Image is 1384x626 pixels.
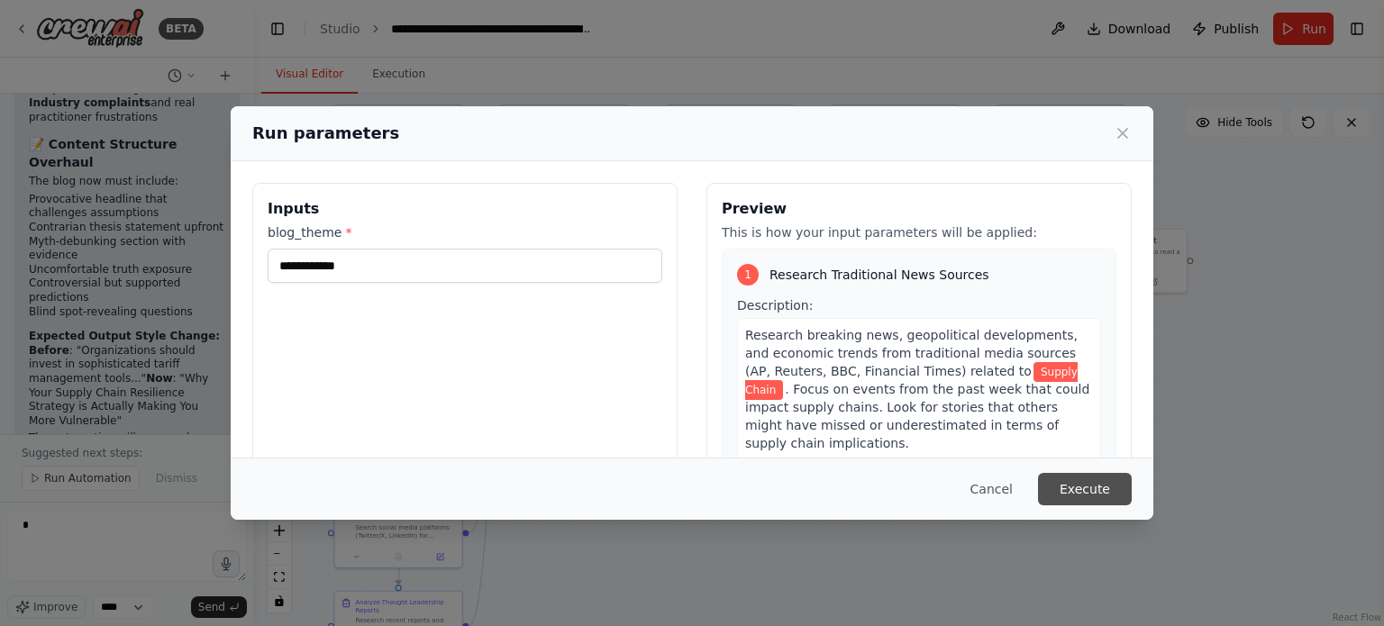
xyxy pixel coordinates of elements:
span: Variable: blog_theme [745,362,1078,400]
div: 1 [737,264,759,286]
label: blog_theme [268,223,662,241]
span: Research Traditional News Sources [769,266,989,284]
span: . Focus on events from the past week that could impact supply chains. Look for stories that other... [745,382,1089,450]
button: Execute [1038,473,1132,505]
span: Research breaking news, geopolitical developments, and economic trends from traditional media sou... [745,328,1078,378]
h2: Run parameters [252,121,399,146]
button: Cancel [956,473,1027,505]
span: Description: [737,298,813,313]
h3: Inputs [268,198,662,220]
p: This is how your input parameters will be applied: [722,223,1116,241]
h3: Preview [722,198,1116,220]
